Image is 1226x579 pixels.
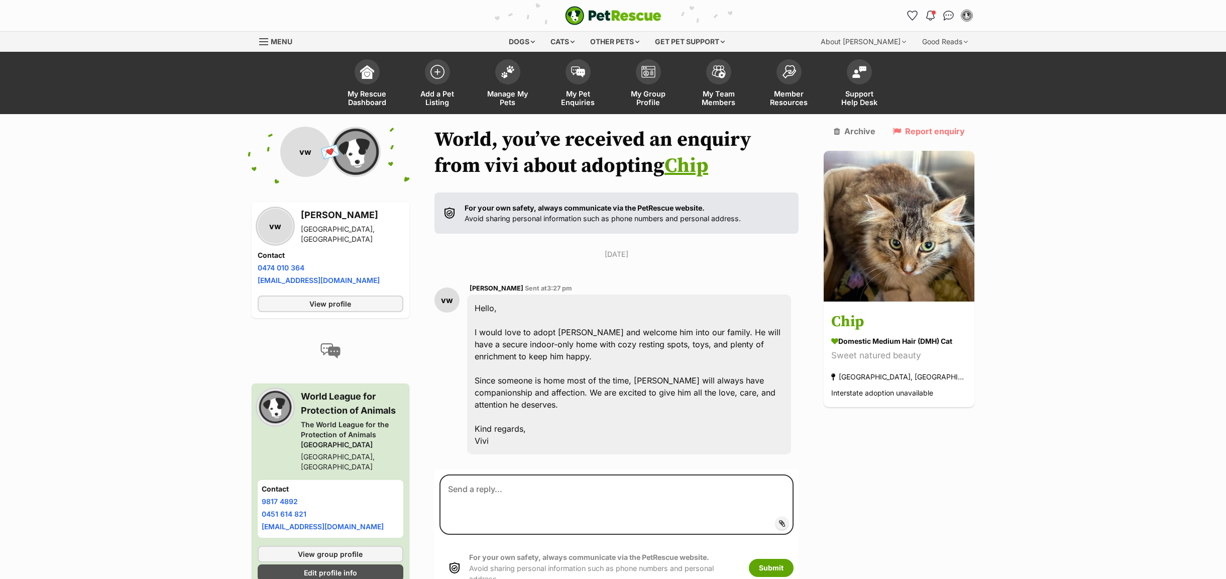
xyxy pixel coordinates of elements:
[301,224,403,244] div: [GEOGRAPHIC_DATA], [GEOGRAPHIC_DATA]
[941,8,957,24] a: Conversations
[304,567,357,578] span: Edit profile info
[301,208,403,222] h3: [PERSON_NAME]
[259,32,299,50] a: Menu
[301,452,403,472] div: [GEOGRAPHIC_DATA], [GEOGRAPHIC_DATA]
[959,8,975,24] button: My account
[501,65,515,78] img: manage-my-pets-icon-02211641906a0b7f246fdf0571729dbe1e7629f14944591b6c1af311fb30b64b.svg
[831,389,933,398] span: Interstate adoption unavailable
[543,32,582,52] div: Cats
[754,54,824,114] a: Member Resources
[309,299,351,309] span: View profile
[571,66,585,77] img: pet-enquiries-icon-7e3ad2cf08bfb03b45e93fb7055b45f3efa6380592205ae92323e6603595dc1f.svg
[258,296,403,312] a: View profile
[465,204,705,212] strong: For your own safety, always communicate via the PetRescue website.
[943,11,954,21] img: chat-41dd97257d64d25036548639549fe6c8038ab92f7586957e7f3b1b290dea8141.svg
[430,65,444,79] img: add-pet-listing-icon-0afa8454b4691262ce3f59096e99ab1cd57d4a30225e0717b998d2c9b9846f56.svg
[926,11,934,21] img: notifications-46538b983faf8c2785f20acdc204bb7945ddae34d4c08c2a6579f10ce5e182be.svg
[258,390,293,425] img: The World League for the Protection of Animals Gladesville profile pic
[262,522,384,531] a: [EMAIL_ADDRESS][DOMAIN_NAME]
[712,65,726,78] img: team-members-icon-5396bd8760b3fe7c0b43da4ab00e1e3bb1a5d9ba89233759b79545d2d3fc5d0d.svg
[565,6,661,25] img: logo-e224e6f780fb5917bec1dbf3a21bbac754714ae5b6737aabdf751b685950b380.svg
[555,89,601,107] span: My Pet Enquiries
[831,336,967,347] div: Domestic Medium Hair (DMH) Cat
[467,295,792,454] div: Hello, I would love to adopt [PERSON_NAME] and welcome him into our family. He will have a secure...
[473,54,543,114] a: Manage My Pets
[565,6,661,25] a: PetRescue
[502,32,542,52] div: Dogs
[320,343,341,358] img: conversation-icon-4a6f8262b818ee0b60e3300018af0b2d0b884aa5de6e9bcb8d3d4eeb1a70a7c4.svg
[525,284,572,292] span: Sent at
[905,8,975,24] ul: Account quick links
[782,65,796,78] img: member-resources-icon-8e73f808a243e03378d46382f2149f9095a855e16c252ad45f914b54edf8863c.svg
[824,304,974,408] a: Chip Domestic Medium Hair (DMH) Cat Sweet natured beauty [GEOGRAPHIC_DATA], [GEOGRAPHIC_DATA] Int...
[696,89,741,107] span: My Team Members
[298,549,363,559] span: View group profile
[469,553,709,561] strong: For your own safety, always communicate via the PetRescue website.
[547,284,572,292] span: 3:27 pm
[258,209,293,244] div: vw
[470,284,523,292] span: [PERSON_NAME]
[262,484,399,494] h4: Contact
[434,287,460,313] div: vw
[613,54,684,114] a: My Group Profile
[332,54,402,114] a: My Rescue Dashboard
[831,349,967,363] div: Sweet natured beauty
[814,32,913,52] div: About [PERSON_NAME]
[280,127,330,177] div: vw
[330,127,381,177] img: The World League for the Protection of Animals Gladesville profile pic
[301,420,403,450] div: The World League for the Protection of Animals [GEOGRAPHIC_DATA]
[626,89,671,107] span: My Group Profile
[962,11,972,21] img: World League for Protection of Animals profile pic
[664,153,708,178] a: Chip
[766,89,812,107] span: Member Resources
[415,89,460,107] span: Add a Pet Listing
[434,127,799,179] h1: World, you’ve received an enquiry from vivi about adopting
[641,66,655,78] img: group-profile-icon-3fa3cf56718a62981997c0bc7e787c4b2cf8bcc04b72c1350f741eb67cf2f40e.svg
[262,510,306,518] a: 0451 614 821
[258,276,380,284] a: [EMAIL_ADDRESS][DOMAIN_NAME]
[893,127,965,136] a: Report enquiry
[923,8,939,24] button: Notifications
[583,32,646,52] div: Other pets
[262,497,298,506] a: 9817 4892
[402,54,473,114] a: Add a Pet Listing
[301,390,403,418] h3: World League for Protection of Animals
[852,66,866,78] img: help-desk-icon-fdf02630f3aa405de69fd3d07c3f3aa587a6932b1a1747fa1d2bba05be0121f9.svg
[258,263,304,272] a: 0474 010 364
[824,54,895,114] a: Support Help Desk
[684,54,754,114] a: My Team Members
[831,370,967,384] div: [GEOGRAPHIC_DATA], [GEOGRAPHIC_DATA]
[824,151,974,302] img: Chip
[837,89,882,107] span: Support Help Desk
[258,546,403,562] a: View group profile
[834,127,875,136] a: Archive
[543,54,613,114] a: My Pet Enquiries
[485,89,530,107] span: Manage My Pets
[648,32,732,52] div: Get pet support
[319,141,342,163] span: 💌
[258,250,403,260] h4: Contact
[831,311,967,334] h3: Chip
[360,65,374,79] img: dashboard-icon-eb2f2d2d3e046f16d808141f083e7271f6b2e854fb5c12c21221c1fb7104beca.svg
[434,249,799,259] p: [DATE]
[905,8,921,24] a: Favourites
[749,559,794,577] button: Submit
[271,37,292,46] span: Menu
[915,32,975,52] div: Good Reads
[465,203,741,224] p: Avoid sharing personal information such as phone numbers and personal address.
[345,89,390,107] span: My Rescue Dashboard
